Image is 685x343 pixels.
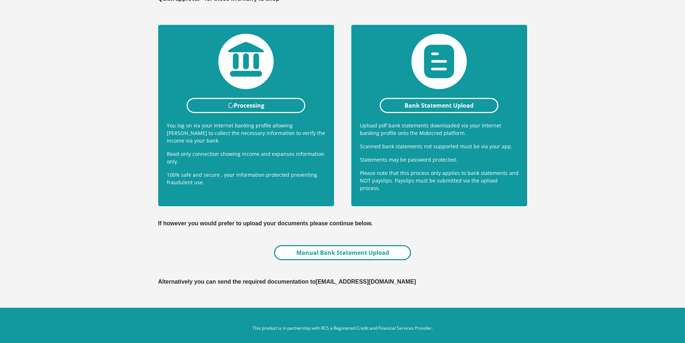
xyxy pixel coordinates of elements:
img: statement-upload.png [411,33,467,89]
p: Scanned bank statements not supported must be via your app. [360,143,519,150]
b: Alternatively you can send the required documentation to [EMAIL_ADDRESS][DOMAIN_NAME] [158,279,416,285]
img: bank-verification.png [218,33,274,89]
a: Manual Bank Statement Upload [274,245,411,260]
a: Bank Statement Upload [380,98,499,113]
p: This product is in partnership with RCS a Registered Credit and Financial Services Provider. [143,325,542,331]
p: Please note that this process only applies to bank statements and NOT payslips. Payslips must be ... [360,169,519,192]
a: Processing [187,98,306,113]
p: You log on via your Internet banking profile allowing [PERSON_NAME] to collect the necessary info... [167,122,325,144]
b: If however you would prefer to upload your documents please continue below. [158,220,373,226]
p: Upload pdf bank statements downloaded via your Internet banking profile onto the Mobicred platform. [360,122,519,137]
p: Read-only connection showing income and expanses information only. [167,150,325,165]
p: Statements may be password protected. [360,156,519,163]
p: 100% safe and secure , your information protected preventing fraudulent use. [167,171,325,186]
